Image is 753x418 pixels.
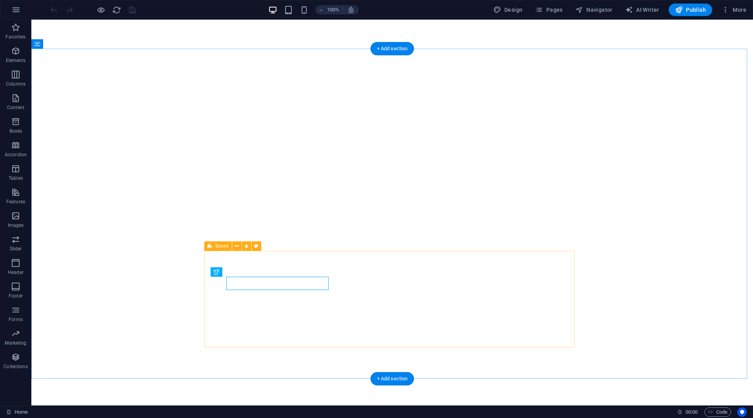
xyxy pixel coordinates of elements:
h6: Session time [677,407,698,417]
span: AI Writer [625,6,659,14]
button: Usercentrics [737,407,747,417]
button: Navigator [572,4,616,16]
p: Header [8,269,24,276]
a: Click to cancel selection. Double-click to open Pages [6,407,28,417]
button: Publish [669,4,712,16]
div: Design (Ctrl+Alt+Y) [490,4,526,16]
h6: 100% [327,5,340,15]
span: Navigator [575,6,613,14]
span: More [722,6,746,14]
p: Footer [9,293,23,299]
button: Click here to leave preview mode and continue editing [96,5,105,15]
button: Code [704,407,731,417]
p: Slider [10,246,22,252]
p: Columns [6,81,25,87]
span: Design [493,6,523,14]
i: On resize automatically adjust zoom level to fit chosen device. [347,6,355,13]
p: Accordion [5,152,27,158]
span: : [691,409,692,415]
button: AI Writer [622,4,662,16]
p: Images [8,222,24,228]
p: Marketing [5,340,26,346]
button: reload [112,5,121,15]
p: Boxes [9,128,22,134]
button: 100% [315,5,343,15]
span: 00 00 [686,407,698,417]
div: + Add section [371,372,414,385]
button: Design [490,4,526,16]
p: Elements [6,57,26,64]
button: Pages [532,4,566,16]
p: Content [7,104,24,111]
i: Reload page [112,5,121,15]
div: + Add section [371,42,414,55]
span: Pages [535,6,562,14]
span: Publish [675,6,706,14]
span: Code [708,407,728,417]
button: More [718,4,749,16]
p: Favorites [5,34,25,40]
span: Boxes [216,244,229,248]
p: Collections [4,363,27,370]
p: Forms [9,316,23,323]
p: Tables [9,175,23,181]
p: Features [6,199,25,205]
